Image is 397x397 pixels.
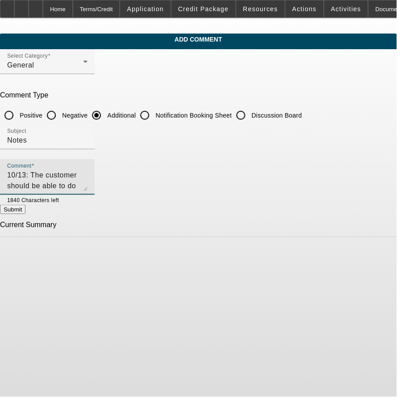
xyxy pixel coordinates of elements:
button: Credit Package [172,0,236,17]
mat-label: Comment [7,163,32,169]
mat-hint: 1840 Characters left [7,195,59,205]
label: Negative [60,111,88,120]
span: Add Comment [7,36,390,43]
button: Application [120,0,170,17]
label: Positive [18,111,42,120]
span: Actions [292,5,317,13]
button: Activities [325,0,368,17]
label: Notification Booking Sheet [154,111,232,120]
mat-label: Subject [7,128,26,134]
button: Actions [286,0,324,17]
span: Credit Package [178,5,229,13]
button: Resources [237,0,285,17]
span: General [7,61,34,69]
span: Resources [243,5,278,13]
label: Discussion Board [250,111,302,120]
span: Activities [331,5,362,13]
label: Additional [106,111,136,120]
span: Application [127,5,164,13]
mat-label: Select Category [7,53,48,59]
